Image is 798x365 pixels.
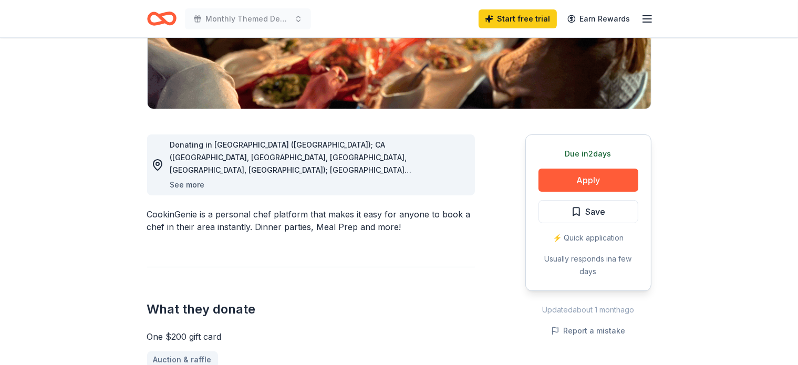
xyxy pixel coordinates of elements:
div: Due in 2 days [538,148,638,160]
div: Updated about 1 month ago [525,304,651,316]
a: Earn Rewards [561,9,637,28]
button: Report a mistake [551,325,626,337]
a: Home [147,6,177,31]
button: Monthly Themed Dementia Adult Day Program [185,8,311,29]
span: Save [586,205,606,218]
div: CookinGenie is a personal chef platform that makes it easy for anyone to book a chef in their are... [147,208,475,233]
div: Usually responds in a few days [538,253,638,278]
button: Save [538,200,638,223]
a: Start free trial [479,9,557,28]
button: See more [170,179,205,191]
div: ⚡️ Quick application [538,232,638,244]
div: One $200 gift card [147,330,475,343]
h2: What they donate [147,301,475,318]
button: Apply [538,169,638,192]
span: Monthly Themed Dementia Adult Day Program [206,13,290,25]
